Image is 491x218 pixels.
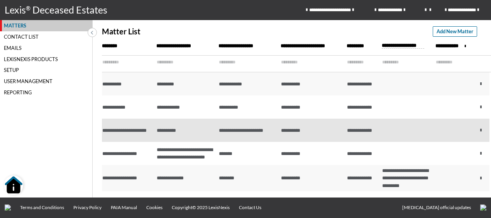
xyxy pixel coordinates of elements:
[102,27,141,36] p: Matter List
[398,198,476,218] a: [MEDICAL_DATA] official updates
[26,4,32,17] p: ®
[69,198,106,218] a: Privacy Policy
[480,204,486,211] img: RELX_logo.65c3eebe.png
[106,198,142,218] a: PAIA Manual
[234,198,266,218] a: Contact Us
[437,28,473,35] span: Add New Matter
[167,198,234,218] a: Copyright© 2025 LexisNexis
[4,175,23,195] button: Open Resource Center
[142,198,167,218] a: Cookies
[5,204,11,211] img: LexisNexis_logo.0024414d.png
[15,198,69,218] a: Terms and Conditions
[433,26,477,37] button: Add New Matter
